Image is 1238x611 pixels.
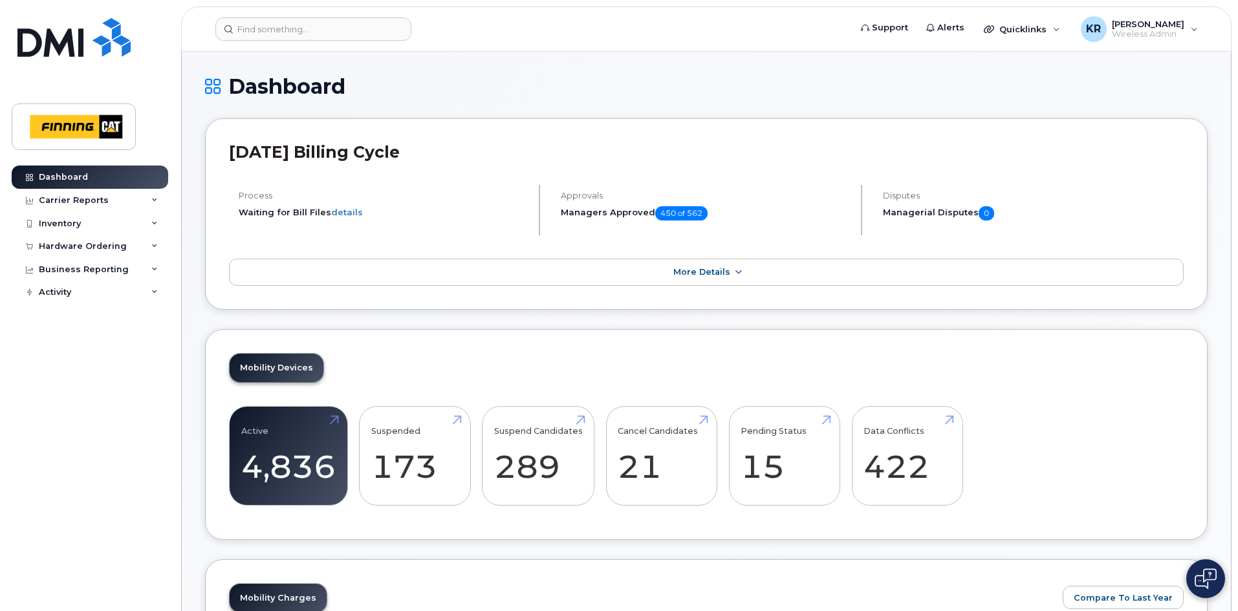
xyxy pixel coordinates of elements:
span: Compare To Last Year [1074,592,1173,604]
a: Cancel Candidates 21 [618,413,705,498]
a: Mobility Devices [230,354,323,382]
h4: Disputes [883,191,1184,200]
span: More Details [673,267,730,277]
button: Compare To Last Year [1063,586,1184,609]
img: Open chat [1195,568,1217,589]
h5: Managerial Disputes [883,206,1184,220]
a: details [331,207,363,217]
h1: Dashboard [205,75,1208,98]
h2: [DATE] Billing Cycle [229,142,1184,162]
h5: Managers Approved [561,206,850,220]
span: 0 [979,206,994,220]
a: Data Conflicts 422 [863,413,951,498]
li: Waiting for Bill Files [239,206,528,219]
a: Pending Status 15 [741,413,828,498]
h4: Process [239,191,528,200]
h4: Approvals [561,191,850,200]
span: 450 of 562 [655,206,708,220]
a: Active 4,836 [241,413,336,498]
a: Suspended 173 [371,413,459,498]
a: Suspend Candidates 289 [494,413,583,498]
